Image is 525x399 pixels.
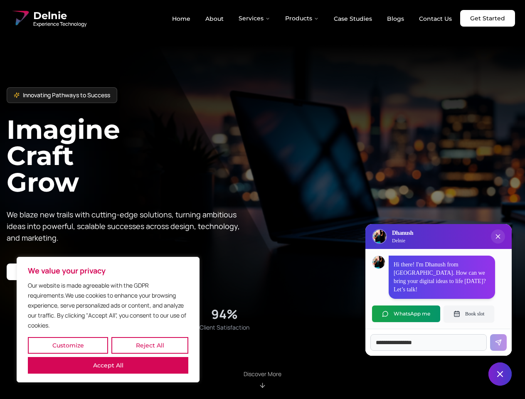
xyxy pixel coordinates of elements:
[392,237,413,244] p: Delnie
[7,116,263,195] h1: Imagine Craft Grow
[380,12,411,26] a: Blogs
[488,362,512,386] button: Close chat
[232,10,277,27] button: Services
[491,229,505,244] button: Close chat popup
[373,230,386,243] img: Delnie Logo
[412,12,458,26] a: Contact Us
[199,12,230,26] a: About
[28,357,188,374] button: Accept All
[211,307,238,322] div: 94%
[327,12,379,26] a: Case Studies
[33,9,86,22] span: Delnie
[392,229,413,237] h3: Dhanush
[279,10,325,27] button: Products
[28,281,188,330] p: Our website is made agreeable with the GDPR requirements.We use cookies to enhance your browsing ...
[28,337,108,354] button: Customize
[23,91,110,99] span: Innovating Pathways to Success
[200,323,249,332] span: Client Satisfaction
[244,370,281,389] div: Scroll to About section
[7,264,102,280] a: Start your project with us
[444,305,494,322] button: Book slot
[10,8,30,28] img: Delnie Logo
[111,337,188,354] button: Reject All
[7,209,246,244] p: We blaze new trails with cutting-edge solutions, turning ambitious ideas into powerful, scalable ...
[460,10,515,27] a: Get Started
[10,8,86,28] a: Delnie Logo Full
[372,256,385,268] img: Dhanush
[372,305,440,322] button: WhatsApp me
[244,370,281,378] p: Discover More
[165,10,458,27] nav: Main
[28,266,188,276] p: We value your privacy
[165,12,197,26] a: Home
[394,261,490,294] p: Hi there! I'm Dhanush from [GEOGRAPHIC_DATA]. How can we bring your digital ideas to life [DATE]?...
[33,21,86,27] span: Experience Technology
